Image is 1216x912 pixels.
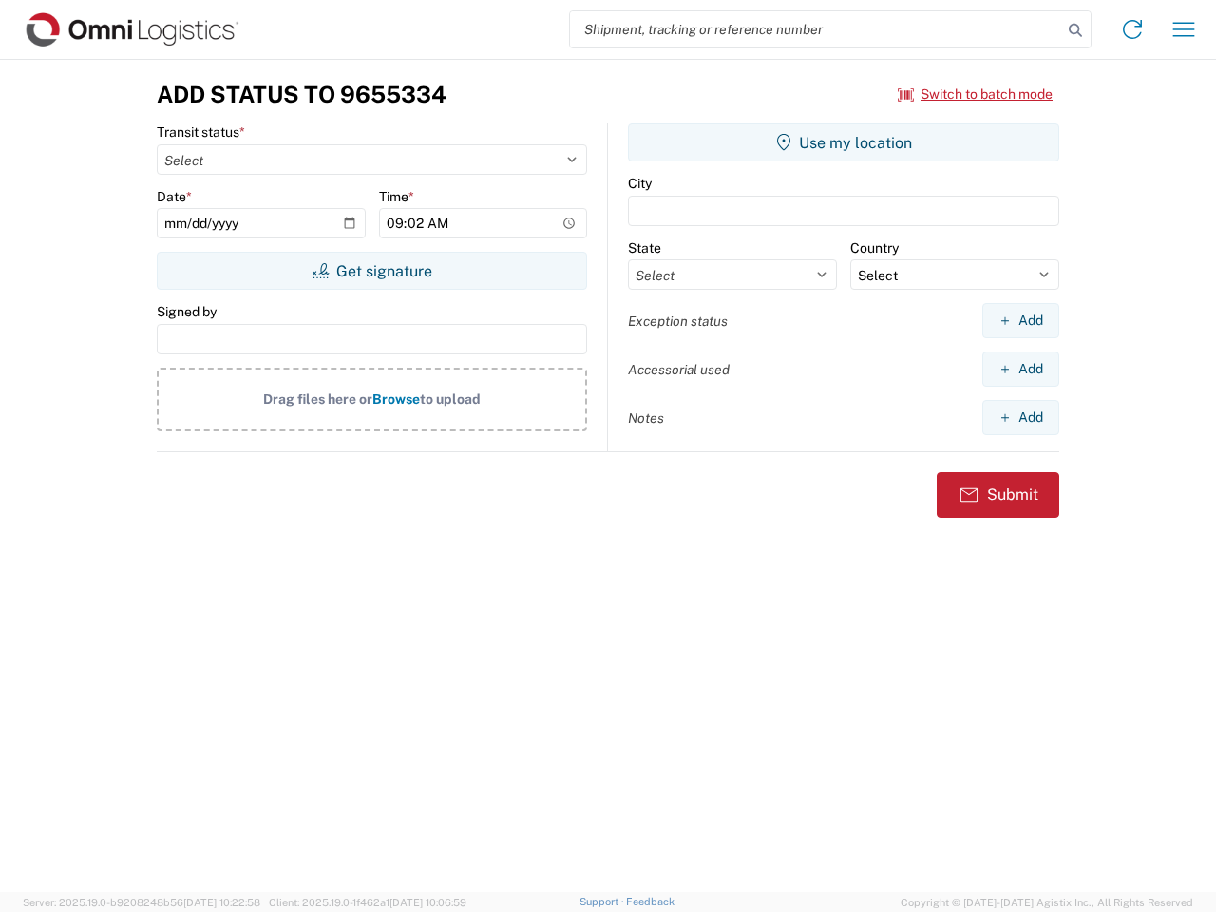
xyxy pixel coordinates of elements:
[157,123,245,141] label: Transit status
[269,897,466,908] span: Client: 2025.19.0-1f462a1
[628,239,661,256] label: State
[157,303,217,320] label: Signed by
[157,188,192,205] label: Date
[898,79,1053,110] button: Switch to batch mode
[982,400,1059,435] button: Add
[937,472,1059,518] button: Submit
[628,123,1059,161] button: Use my location
[628,175,652,192] label: City
[579,896,627,907] a: Support
[570,11,1062,47] input: Shipment, tracking or reference number
[157,252,587,290] button: Get signature
[982,303,1059,338] button: Add
[628,361,730,378] label: Accessorial used
[850,239,899,256] label: Country
[263,391,372,407] span: Drag files here or
[379,188,414,205] label: Time
[420,391,481,407] span: to upload
[23,897,260,908] span: Server: 2025.19.0-b9208248b56
[372,391,420,407] span: Browse
[628,313,728,330] label: Exception status
[389,897,466,908] span: [DATE] 10:06:59
[183,897,260,908] span: [DATE] 10:22:58
[157,81,446,108] h3: Add Status to 9655334
[626,896,674,907] a: Feedback
[982,351,1059,387] button: Add
[628,409,664,427] label: Notes
[901,894,1193,911] span: Copyright © [DATE]-[DATE] Agistix Inc., All Rights Reserved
